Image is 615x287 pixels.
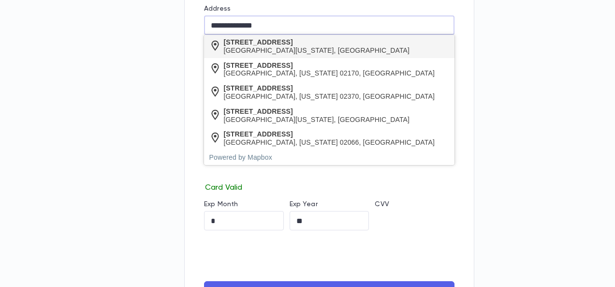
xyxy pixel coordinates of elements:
[224,138,435,147] div: [GEOGRAPHIC_DATA], [US_STATE] 02066, [GEOGRAPHIC_DATA]
[224,61,435,70] div: [STREET_ADDRESS]
[204,5,231,13] label: Address
[224,69,435,77] div: [GEOGRAPHIC_DATA], [US_STATE] 02170, [GEOGRAPHIC_DATA]
[224,38,410,46] div: [STREET_ADDRESS]
[224,46,410,55] div: [GEOGRAPHIC_DATA][US_STATE], [GEOGRAPHIC_DATA]
[290,200,318,208] label: Exp Year
[224,107,410,116] div: [STREET_ADDRESS]
[224,130,435,138] div: [STREET_ADDRESS]
[204,181,454,193] p: Card Valid
[204,200,238,208] label: Exp Month
[204,162,454,181] iframe: card
[375,211,454,230] iframe: cvv
[224,92,435,101] div: [GEOGRAPHIC_DATA], [US_STATE] 02370, [GEOGRAPHIC_DATA]
[375,200,454,208] p: CVV
[209,153,272,161] a: Powered by Mapbox
[224,116,410,124] div: [GEOGRAPHIC_DATA][US_STATE], [GEOGRAPHIC_DATA]
[224,84,435,92] div: [STREET_ADDRESS]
